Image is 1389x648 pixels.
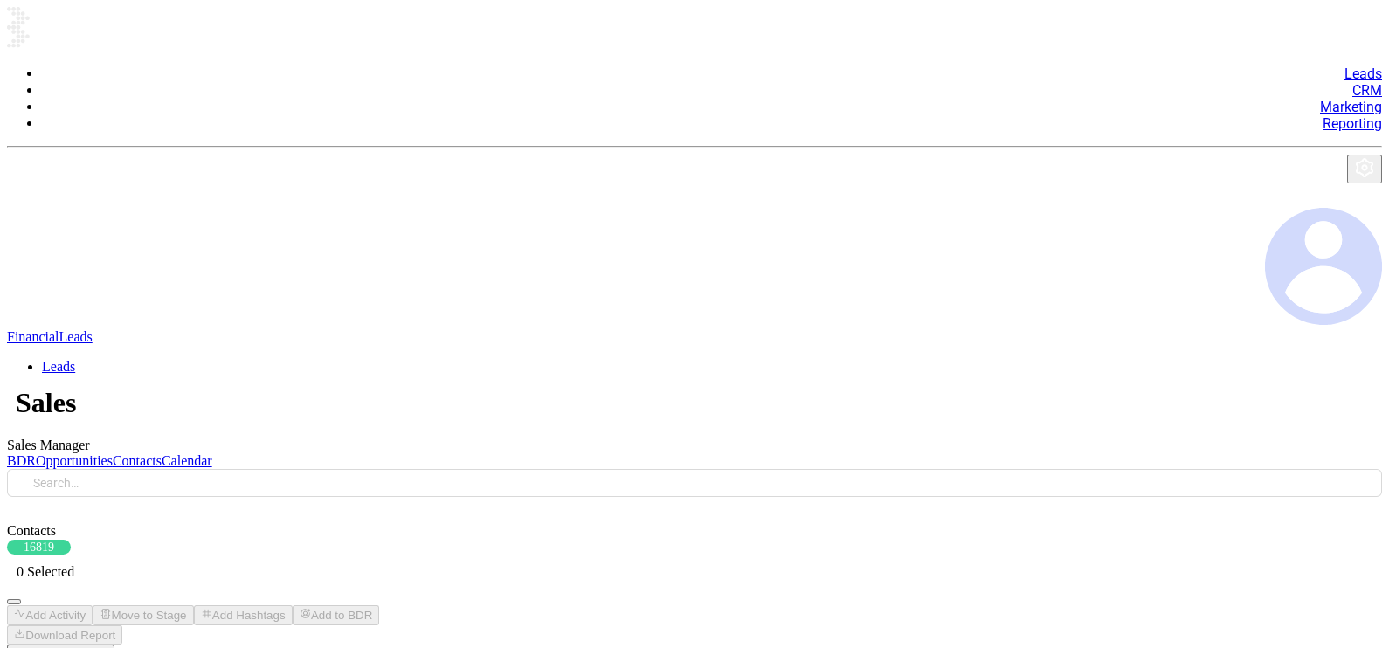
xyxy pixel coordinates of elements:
div: Contacts [7,523,1382,539]
a: Leads [59,329,93,344]
span: Sales Manager [7,438,90,452]
h1: Sales [16,387,1382,419]
button: Move to Stage [93,605,193,624]
a: Leads [1344,65,1382,82]
img: logo [7,7,287,48]
a: Marketing [1320,99,1382,115]
span: 16819 [7,540,71,555]
a: Leads [42,359,75,374]
a: Financial [7,329,59,344]
a: Reporting [1323,115,1382,132]
button: Add to BDR [293,605,380,624]
img: iconSetting [1354,157,1375,178]
button: Download Report [7,625,122,645]
button: Add Hashtags [194,605,293,624]
img: iconNotification [1344,183,1365,204]
a: Opportunities [36,453,113,468]
a: Contacts [113,453,162,468]
a: Calendar [162,453,212,468]
span: search [17,477,30,489]
img: user [1265,208,1382,326]
a: CRM [1352,82,1382,99]
button: Add Activity [7,605,93,624]
a: BDR [7,453,36,468]
input: Search… [33,473,1372,493]
div: 0 Selected [7,555,1382,589]
button: Toggle navigation [7,599,21,604]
